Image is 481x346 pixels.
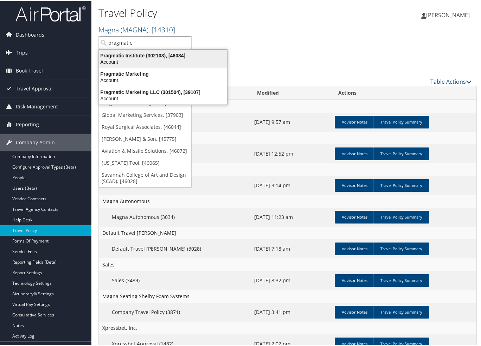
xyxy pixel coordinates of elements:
a: Advisor Notes [335,305,374,317]
td: Sales (3489) [99,270,251,289]
img: airportal-logo.png [15,5,86,21]
a: Travel Policy Summary [373,210,429,222]
td: Magna Autonomous [99,194,476,207]
a: Travel Policy Summary [373,146,429,159]
div: Account [95,76,231,82]
span: Book Travel [16,61,43,78]
span: , [ 14310 ] [148,24,175,33]
span: Dashboards [16,25,44,43]
a: Travel Policy Summary [373,305,429,317]
a: [US_STATE] Tool, [46065] [99,156,191,168]
td: [DATE] 3:41 pm [251,302,332,321]
input: Search Accounts [99,35,191,48]
span: Travel Approval [16,79,53,96]
span: Company Admin [16,133,55,150]
div: Pragmatic Institute (302103), [46084] [95,51,231,58]
td: [DATE] 12:52 pm [251,143,332,162]
td: [DATE] 8:32 pm [251,270,332,289]
div: Account [95,58,231,64]
div: Pragmatic Marketing [95,70,231,76]
td: Seating Lordstown [99,162,476,175]
td: Montezuma [99,131,476,143]
a: Magna [98,24,175,33]
a: [PERSON_NAME] [421,4,477,25]
a: Travel Policy Summary [373,178,429,191]
div: Pragmatic Marketing LLC (301504), [39107] [95,88,231,94]
td: Default Travel Class [99,99,476,112]
td: Company Travel Policy (3871) [99,302,251,321]
th: Actions [332,85,476,99]
td: Default Travel [PERSON_NAME] (3028) [99,238,251,257]
span: Risk Management [16,97,58,114]
a: Savannah College of Art and Design (SCAD), [46028] [99,168,191,186]
a: Advisor Notes [335,210,374,222]
td: Xpressbet, Inc. [99,321,476,333]
td: [DATE] 7:18 am [251,238,332,257]
h1: Travel Policy [98,5,351,19]
a: Global Marketing Services, [37903] [99,108,191,120]
span: ( MAGNA ) [121,24,148,33]
a: Royal Surgical Associates, [46044] [99,120,191,132]
a: Advisor Notes [335,146,374,159]
td: [DATE] 9:57 am [251,112,332,131]
td: [DATE] 11:23 am [251,207,332,226]
a: Advisor Notes [335,178,374,191]
span: Trips [16,43,28,61]
td: Default Travel [PERSON_NAME] [99,226,476,238]
div: Account [95,94,231,101]
span: [PERSON_NAME] [426,10,470,18]
td: [DATE] 3:14 pm [251,175,332,194]
a: Aviation & Missile Solutions, [46072] [99,144,191,156]
span: Reporting [16,115,39,132]
a: Travel Policy Summary [373,115,429,127]
a: [PERSON_NAME] & Son, [45775] [99,132,191,144]
td: Sales [99,257,476,270]
td: Magna Seating Shelby Foam Systems [99,289,476,302]
td: Magna Autonomous (3034) [99,207,251,226]
a: Advisor Notes [335,115,374,127]
a: Advisor Notes [335,241,374,254]
a: Travel Policy Summary [373,273,429,286]
a: Travel Policy Summary [373,241,429,254]
a: Table Actions [430,77,472,84]
th: Modified: activate to sort column descending [251,85,332,99]
a: Advisor Notes [335,273,374,286]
